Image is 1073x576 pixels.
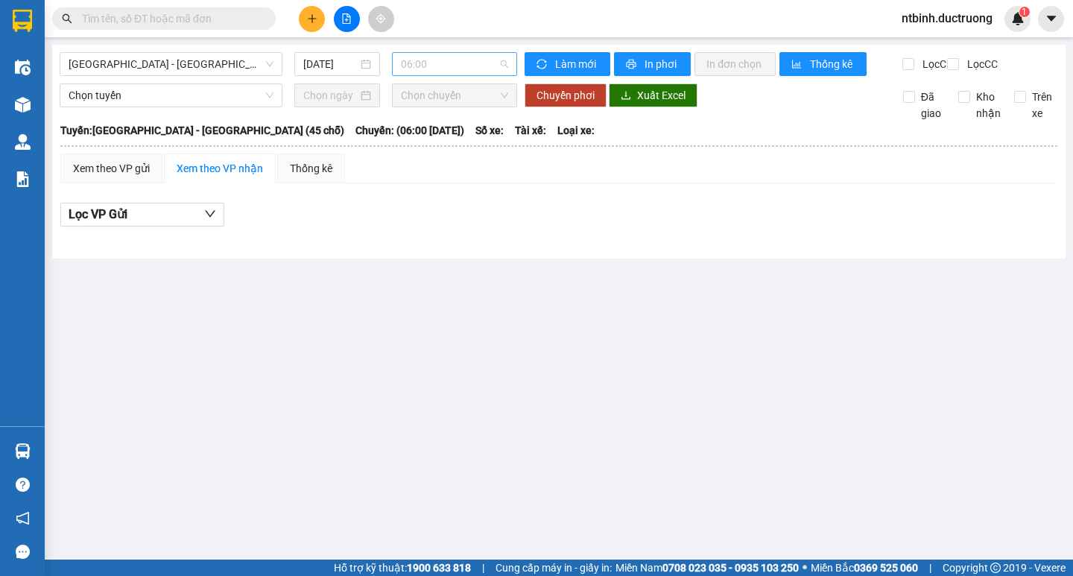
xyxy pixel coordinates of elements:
[407,562,471,574] strong: 1900 633 818
[536,59,549,71] span: sync
[46,101,116,113] span: -
[614,52,691,76] button: printerIn phơi
[204,208,216,220] span: down
[779,52,867,76] button: bar-chartThống kê
[15,60,31,75] img: warehouse-icon
[341,13,352,24] span: file-add
[803,565,807,571] span: ⚪️
[303,56,358,72] input: 11/09/2025
[69,84,273,107] span: Chọn tuyến
[662,562,799,574] strong: 0708 023 035 - 0935 103 250
[475,122,504,139] span: Số xe:
[515,122,546,139] span: Tài xế:
[645,56,679,72] span: In phơi
[1011,12,1025,25] img: icon-new-feature
[929,560,931,576] span: |
[87,22,137,33] strong: HOTLINE :
[525,83,607,107] button: Chuyển phơi
[303,87,358,104] input: Chọn ngày
[82,10,258,27] input: Tìm tên, số ĐT hoặc mã đơn
[299,6,325,32] button: plus
[73,160,150,177] div: Xem theo VP gửi
[496,560,612,576] span: Cung cấp máy in - giấy in:
[43,38,47,51] span: -
[810,56,855,72] span: Thống kê
[525,52,610,76] button: syncLàm mới
[376,13,386,24] span: aim
[970,89,1007,121] span: Kho nhận
[555,56,598,72] span: Làm mới
[961,56,1000,72] span: Lọc CC
[60,203,224,227] button: Lọc VP Gửi
[43,54,183,93] span: 14 [PERSON_NAME], [PERSON_NAME]
[11,60,27,72] span: Gửi
[482,560,484,576] span: |
[43,54,183,93] span: VP [PERSON_NAME] -
[69,53,273,75] span: Hà Nội - Thái Thụy (45 chỗ)
[990,563,1001,573] span: copyright
[401,84,508,107] span: Chọn chuyến
[16,478,30,492] span: question-circle
[32,8,192,19] strong: CÔNG TY VẬN TẢI ĐỨC TRƯỞNG
[15,171,31,187] img: solution-icon
[1019,7,1030,17] sup: 1
[854,562,918,574] strong: 0369 525 060
[13,10,32,32] img: logo-vxr
[626,59,639,71] span: printer
[290,160,332,177] div: Thống kê
[791,59,804,71] span: bar-chart
[15,443,31,459] img: warehouse-icon
[615,560,799,576] span: Miền Nam
[694,52,776,76] button: In đơn chọn
[890,9,1004,28] span: ntbinh.ductruong
[334,6,360,32] button: file-add
[917,56,955,72] span: Lọc CR
[15,97,31,113] img: warehouse-icon
[401,53,508,75] span: 06:00
[50,101,116,113] span: 0846579222
[1026,89,1058,121] span: Trên xe
[355,122,464,139] span: Chuyến: (06:00 [DATE])
[609,83,697,107] button: downloadXuất Excel
[1038,6,1064,32] button: caret-down
[177,160,263,177] div: Xem theo VP nhận
[368,6,394,32] button: aim
[334,560,471,576] span: Hỗ trợ kỹ thuật:
[1045,12,1058,25] span: caret-down
[1022,7,1027,17] span: 1
[60,124,344,136] b: Tuyến: [GEOGRAPHIC_DATA] - [GEOGRAPHIC_DATA] (45 chỗ)
[16,511,30,525] span: notification
[307,13,317,24] span: plus
[16,545,30,559] span: message
[557,122,595,139] span: Loại xe:
[69,205,127,224] span: Lọc VP Gửi
[811,560,918,576] span: Miền Bắc
[15,134,31,150] img: warehouse-icon
[62,13,72,24] span: search
[915,89,947,121] span: Đã giao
